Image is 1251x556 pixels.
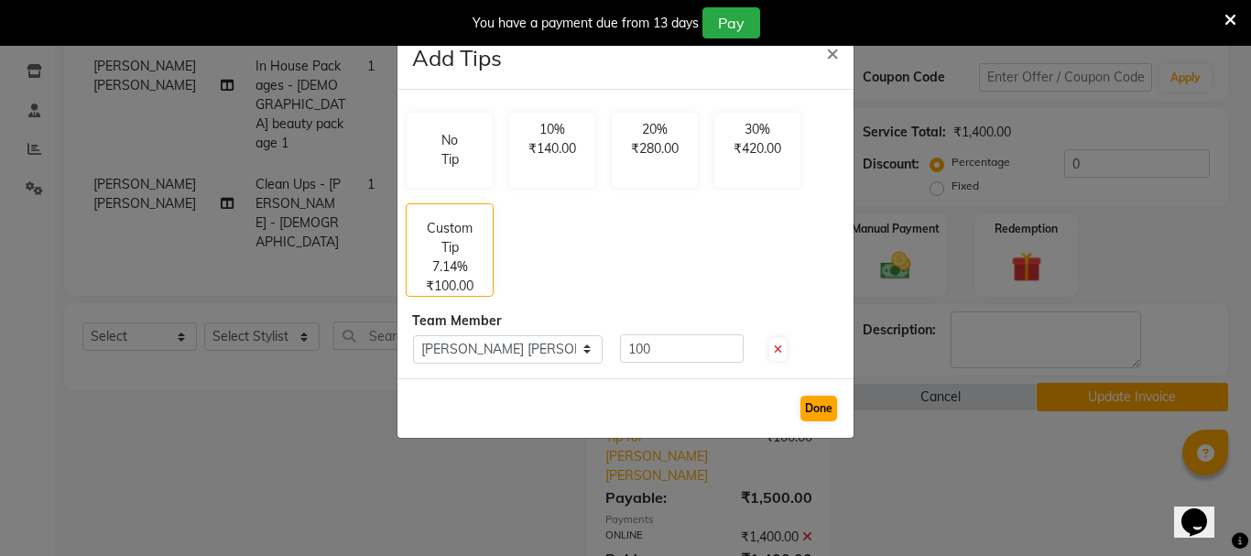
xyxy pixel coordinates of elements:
[520,139,584,158] p: ₹140.00
[426,277,473,296] p: ₹100.00
[623,139,687,158] p: ₹280.00
[432,257,468,277] p: 7.14%
[412,312,501,329] span: Team Member
[725,139,789,158] p: ₹420.00
[702,7,760,38] button: Pay
[1174,483,1233,538] iframe: chat widget
[811,27,854,78] button: Close
[826,38,839,66] span: ×
[418,219,482,257] p: Custom Tip
[412,41,502,74] h4: Add Tips
[520,120,584,139] p: 10%
[725,120,789,139] p: 30%
[800,396,837,421] button: Done
[473,14,699,33] div: You have a payment due from 13 days
[436,131,463,169] p: No Tip
[623,120,687,139] p: 20%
